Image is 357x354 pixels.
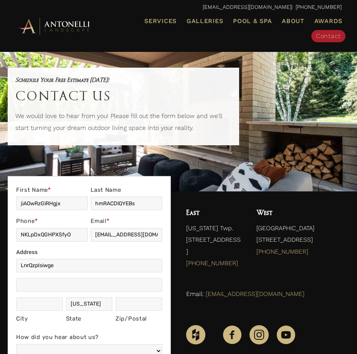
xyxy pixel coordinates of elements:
p: We would love to hear from you! Please fill out the form below and we'll start turning your dream... [15,110,231,138]
span: Galleries [187,17,223,25]
h1: Contact Us [15,85,231,106]
div: Zip/Postal [116,313,162,324]
span: Pool & Spa [233,17,272,25]
a: [PHONE_NUMBER] [256,248,308,255]
p: [GEOGRAPHIC_DATA] [STREET_ADDRESS] [256,223,342,261]
a: [EMAIL_ADDRESS][DOMAIN_NAME] [206,290,304,297]
img: Houzz [186,325,205,344]
div: State [66,313,113,324]
h4: West [256,207,342,219]
a: Pool & Spa [230,16,275,26]
label: Email [91,216,162,228]
input: Michigan [66,297,113,311]
label: First Name [16,184,88,197]
a: [PHONE_NUMBER] [186,259,238,267]
p: [US_STATE] Twp. [STREET_ADDRESS] [186,223,241,273]
span: Contact [316,32,341,40]
p: | [PHONE_NUMBER] [15,2,342,12]
img: Antonelli Horizontal Logo [15,17,92,36]
a: [EMAIL_ADDRESS][DOMAIN_NAME] [203,4,291,10]
div: Address [16,247,162,259]
a: About [279,16,307,26]
a: Contact [311,30,345,42]
span: Awards [314,17,342,25]
label: Last Name [91,184,162,197]
a: Galleries [183,16,226,26]
span: About [282,18,304,24]
h5: Schedule Your Free Estimate [DATE]! [15,75,231,85]
h4: East [186,207,241,219]
label: How did you hear about us? [16,332,162,344]
a: Services [141,16,180,26]
span: Email: [186,290,204,297]
a: Awards [311,16,345,26]
label: Phone [16,216,88,228]
div: City [16,313,63,324]
span: Services [144,18,177,24]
